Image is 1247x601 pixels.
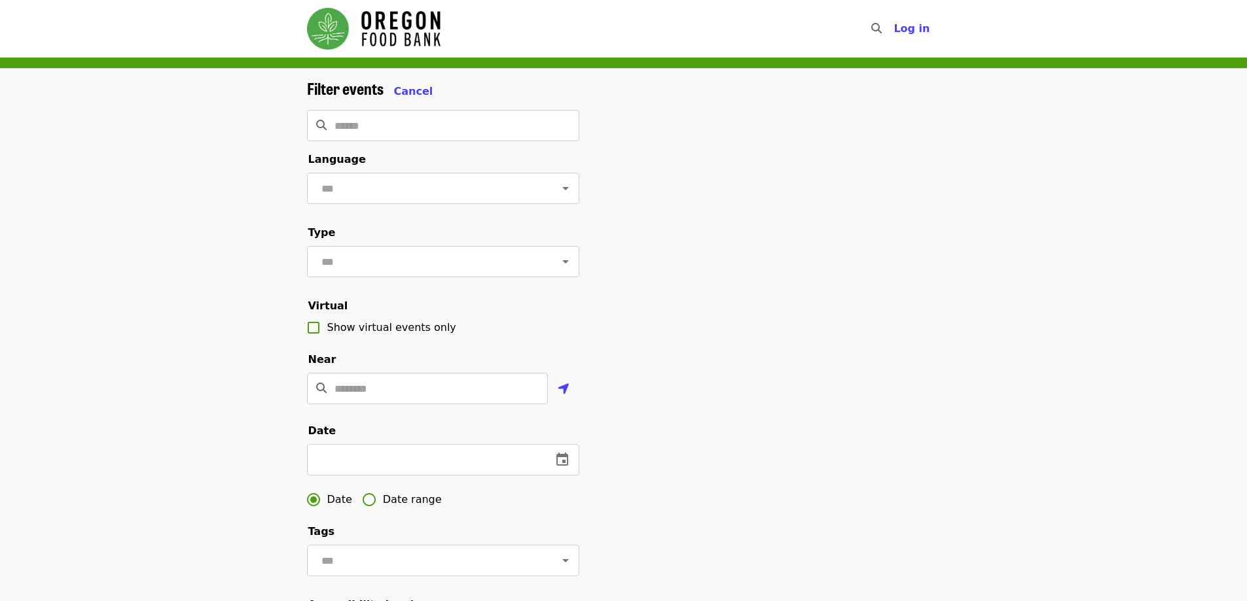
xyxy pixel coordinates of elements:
[334,373,548,404] input: Location
[308,300,348,312] span: Virtual
[871,22,882,35] i: search icon
[548,374,579,405] button: Use my location
[556,252,575,271] button: Open
[883,16,940,42] button: Log in
[394,84,433,99] button: Cancel
[308,153,366,165] span: Language
[327,321,456,334] span: Show virtual events only
[308,353,336,366] span: Near
[556,179,575,197] button: Open
[327,492,352,507] span: Date
[307,8,441,50] img: Oregon Food Bank - Home
[890,13,900,44] input: Search
[307,77,384,99] span: Filter events
[394,85,433,97] span: Cancel
[308,226,336,239] span: Type
[556,551,575,570] button: Open
[894,22,930,35] span: Log in
[316,119,327,131] i: search icon
[383,492,442,507] span: Date range
[316,382,327,394] i: search icon
[308,424,336,437] span: Date
[308,525,335,538] span: Tags
[334,110,579,141] input: Search
[547,444,578,475] button: change date
[558,381,569,397] i: location-arrow icon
